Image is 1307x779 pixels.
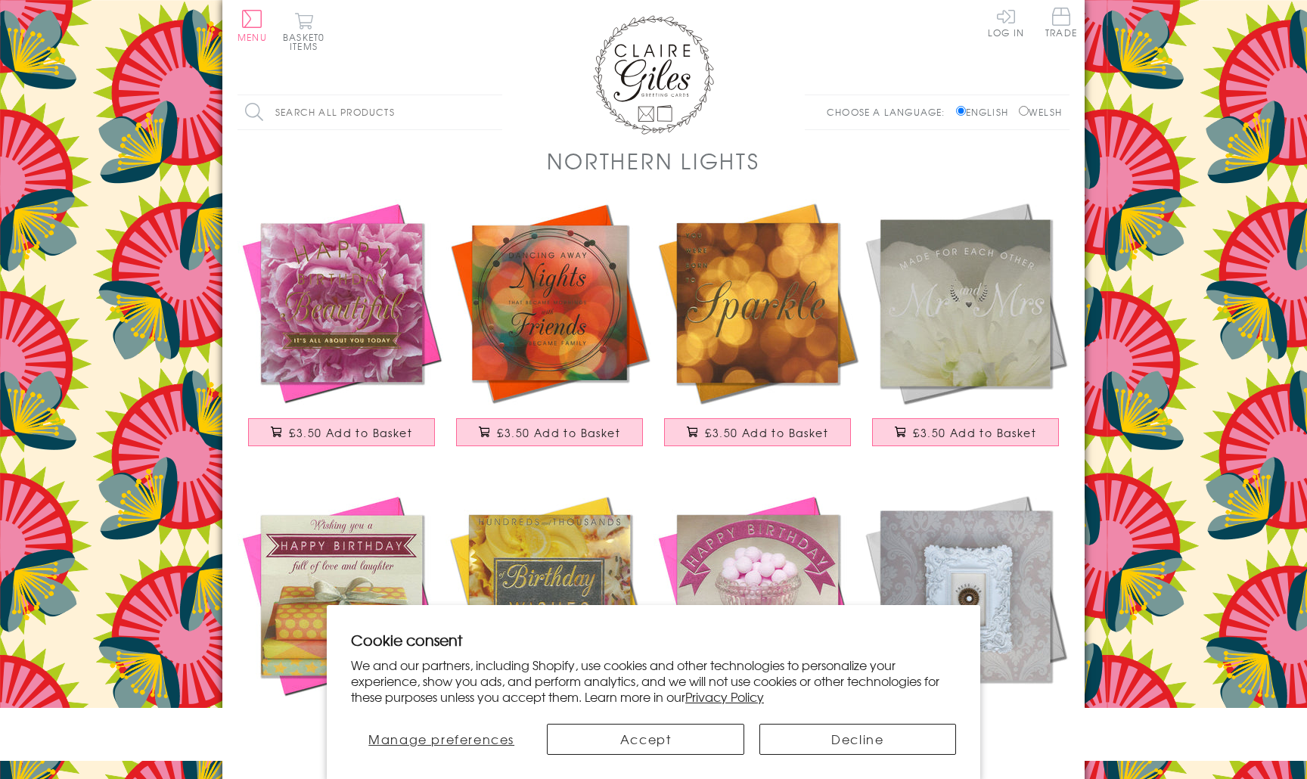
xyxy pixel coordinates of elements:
[664,418,852,446] button: £3.50 Add to Basket
[956,106,966,116] input: English
[956,105,1016,119] label: English
[487,95,502,129] input: Search
[445,492,653,700] img: Birthday Card, Yellow Cakes, Birthday Wishes, Embossed and Foiled text
[872,418,1060,446] button: £3.50 Add to Basket
[685,687,764,706] a: Privacy Policy
[237,95,502,129] input: Search all products
[862,199,1070,461] a: Wedding Card, White Peonie, Mr and Mrs , Embossed and Foiled text £3.50 Add to Basket
[351,724,532,755] button: Manage preferences
[653,492,862,754] a: Birthday Card, Bon Bons, Happy Birthday Sweetie!, Embossed and Foiled text £3.50 Add to Basket
[368,730,514,748] span: Manage preferences
[653,492,862,700] img: Birthday Card, Bon Bons, Happy Birthday Sweetie!, Embossed and Foiled text
[653,199,862,407] img: Birthday Card, Golden Lights, You were Born To Sparkle, Embossed and Foiled text
[445,199,653,407] img: Birthday Card, Coloured Lights, Embossed and Foiled text
[351,657,956,704] p: We and our partners, including Shopify, use cookies and other technologies to personalize your ex...
[862,492,1070,754] a: Birthday Card, Press for Service, Champagne, Embossed and Foiled text £3.50 Add to Basket
[1045,8,1077,37] span: Trade
[351,629,956,650] h2: Cookie consent
[283,12,324,51] button: Basket0 items
[988,8,1024,37] a: Log In
[445,492,653,754] a: Birthday Card, Yellow Cakes, Birthday Wishes, Embossed and Foiled text £3.50 Add to Basket
[456,418,644,446] button: £3.50 Add to Basket
[827,105,953,119] p: Choose a language:
[289,425,412,440] span: £3.50 Add to Basket
[1045,8,1077,40] a: Trade
[237,199,445,407] img: Birthday Card, Pink Peonie, Happy Birthday Beautiful, Embossed and Foiled text
[445,199,653,461] a: Birthday Card, Coloured Lights, Embossed and Foiled text £3.50 Add to Basket
[593,15,714,135] img: Claire Giles Greetings Cards
[290,30,324,53] span: 0 items
[1019,106,1029,116] input: Welsh
[759,724,956,755] button: Decline
[1019,105,1062,119] label: Welsh
[248,418,436,446] button: £3.50 Add to Basket
[237,492,445,700] img: Birthday Card, Presents, Love and Laughter, Embossed and Foiled text
[705,425,828,440] span: £3.50 Add to Basket
[237,10,267,42] button: Menu
[862,199,1070,407] img: Wedding Card, White Peonie, Mr and Mrs , Embossed and Foiled text
[237,199,445,461] a: Birthday Card, Pink Peonie, Happy Birthday Beautiful, Embossed and Foiled text £3.50 Add to Basket
[913,425,1036,440] span: £3.50 Add to Basket
[547,724,744,755] button: Accept
[547,145,759,176] h1: Northern Lights
[497,425,620,440] span: £3.50 Add to Basket
[237,492,445,754] a: Birthday Card, Presents, Love and Laughter, Embossed and Foiled text £3.50 Add to Basket
[237,30,267,44] span: Menu
[653,199,862,461] a: Birthday Card, Golden Lights, You were Born To Sparkle, Embossed and Foiled text £3.50 Add to Basket
[862,492,1070,700] img: Birthday Card, Press for Service, Champagne, Embossed and Foiled text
